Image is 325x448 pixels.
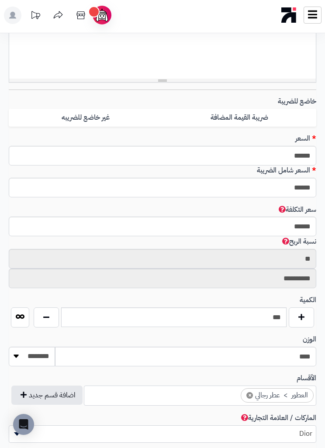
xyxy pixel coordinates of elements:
[9,427,316,440] span: Dior
[253,165,320,176] label: السعر شامل الضريبة
[9,109,162,127] label: غير خاضع للضريبه
[94,7,110,23] img: ai-face.png
[24,7,46,26] a: تحديثات المنصة
[274,96,320,107] label: خاضع للضريبة
[277,204,316,215] span: سعر التكلفة
[280,236,316,247] span: نسبة الربح
[13,414,34,435] div: Open Intercom Messenger
[281,5,297,25] img: logo-mobile.png
[162,109,316,127] label: ضريبة القيمة المضافة
[241,388,314,403] li: العطور > عطر رجالي
[9,425,316,443] span: Dior
[296,295,320,305] label: الكمية
[246,392,253,399] span: ×
[11,386,83,405] button: اضافة قسم جديد
[293,373,320,383] label: الأقسام
[239,413,316,423] span: الماركات / العلامة التجارية
[292,134,320,144] label: السعر
[299,334,320,345] label: الوزن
